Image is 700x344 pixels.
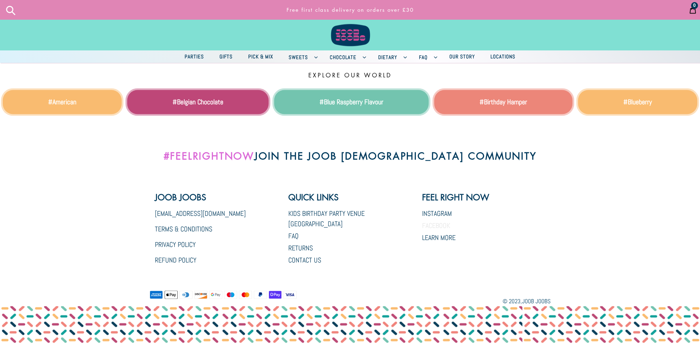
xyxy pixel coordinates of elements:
span: FAQ [416,53,431,61]
p: Joob Joobs [155,192,246,203]
a: #Birthday Hamper [479,97,527,106]
p: Feel Right Now [422,192,489,203]
span: Pick & Mix [245,52,277,61]
a: Learn More [422,233,456,242]
span: Our Story [446,52,478,61]
a: FAQ [288,231,299,240]
a: #Blueberry [623,97,652,106]
button: Sweets [282,50,321,63]
button: FAQ [412,50,441,63]
p: Free first class delivery on orders over £30 [215,3,485,17]
button: Dietary [371,50,410,63]
button: Chocolate [323,50,370,63]
a: 0 [685,1,700,18]
a: #FEELRIGHTNOW [163,149,254,162]
a: Instagram [422,209,452,218]
img: Joob Joobs [326,3,374,48]
span: Dietary [375,53,401,61]
p: Quick links [288,192,412,203]
a: Parties [178,52,211,62]
a: Kids Birthday Party Venue [GEOGRAPHIC_DATA] [288,209,365,228]
a: #Belgian Chocolate [172,97,223,106]
span: Sweets [285,53,311,61]
a: Joob Joobs [522,297,551,305]
a: Refund Policy [155,256,196,265]
a: Pick & Mix [241,52,280,62]
a: Contact Us [288,256,321,265]
span: Parties [181,52,207,61]
a: Privacy Policy [155,240,196,249]
a: Terms & Conditions [155,224,212,233]
a: Our Story [442,52,482,62]
a: Facebook [422,221,450,230]
a: [EMAIL_ADDRESS][DOMAIN_NAME] [155,209,246,218]
span: 0 [693,3,696,8]
a: Locations [484,52,522,62]
a: #American [48,97,76,106]
a: Gifts [213,52,240,62]
strong: JOIN THE JOOB [DEMOGRAPHIC_DATA] COMMUNITY [163,149,536,162]
span: Locations [487,52,519,61]
small: © 2023, [503,297,551,305]
span: Gifts [216,52,236,61]
a: Returns [288,243,313,252]
a: Free first class delivery on orders over £30 [212,3,488,17]
a: #Blue Raspberry Flavour [319,97,383,106]
span: Chocolate [326,53,360,61]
